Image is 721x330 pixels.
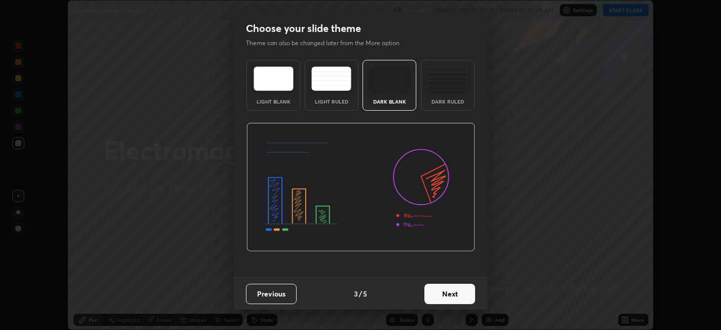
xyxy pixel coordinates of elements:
img: darkThemeBanner.d06ce4a2.svg [246,123,475,252]
img: lightRuledTheme.5fabf969.svg [311,67,351,91]
div: Light Blank [253,99,294,104]
button: Previous [246,284,297,304]
button: Next [424,284,475,304]
p: Theme can also be changed later from the More option [246,39,410,48]
h2: Choose your slide theme [246,22,361,35]
h4: 3 [354,288,358,299]
div: Light Ruled [311,99,352,104]
div: Dark Ruled [427,99,468,104]
div: Dark Blank [369,99,410,104]
img: lightTheme.e5ed3b09.svg [254,67,294,91]
img: darkTheme.f0cc69e5.svg [370,67,410,91]
h4: 5 [363,288,367,299]
h4: / [359,288,362,299]
img: darkRuledTheme.de295e13.svg [427,67,467,91]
